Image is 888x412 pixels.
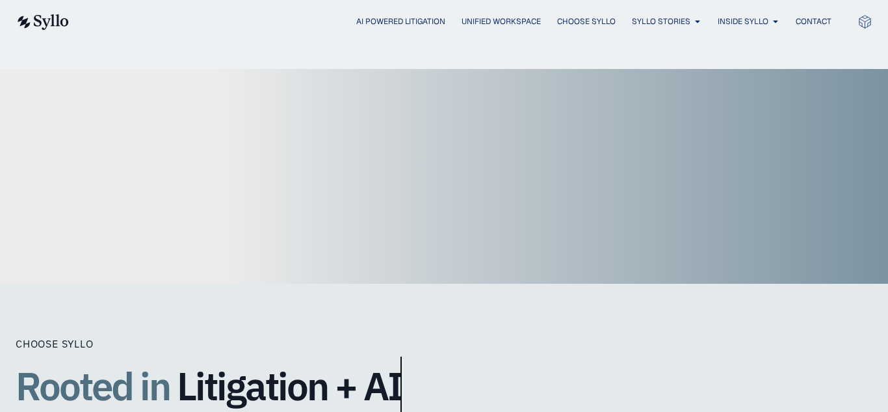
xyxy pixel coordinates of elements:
a: Inside Syllo [718,16,768,27]
a: Contact [796,16,831,27]
a: Unified Workspace [462,16,541,27]
a: AI Powered Litigation [356,16,445,27]
a: Syllo Stories [632,16,690,27]
a: Choose Syllo [557,16,616,27]
div: Choose Syllo [16,336,536,351]
nav: Menu [95,16,831,28]
img: syllo [16,14,69,30]
div: Menu Toggle [95,16,831,28]
span: Litigation + AI [177,364,402,407]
